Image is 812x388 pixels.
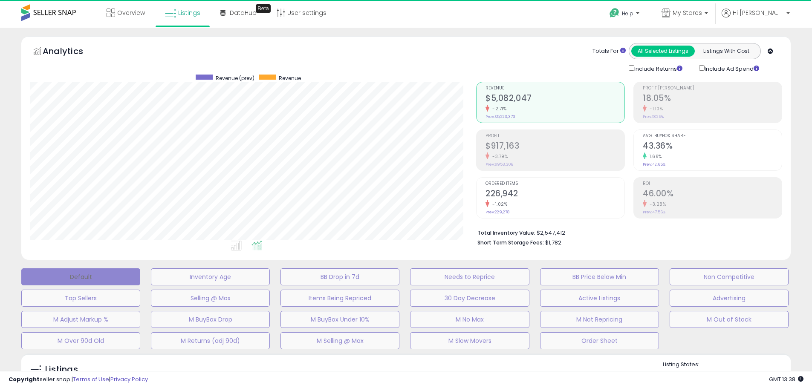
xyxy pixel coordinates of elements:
[603,1,648,28] a: Help
[647,106,663,112] small: -1.10%
[9,375,40,383] strong: Copyright
[477,239,544,246] b: Short Term Storage Fees:
[733,9,784,17] span: Hi [PERSON_NAME]
[540,332,659,349] button: Order Sheet
[485,134,624,138] span: Profit
[485,189,624,200] h2: 226,942
[21,311,140,328] button: M Adjust Markup %
[151,311,270,328] button: M BuyBox Drop
[410,268,529,285] button: Needs to Reprice
[670,290,789,307] button: Advertising
[21,290,140,307] button: Top Sellers
[489,153,508,160] small: -3.79%
[178,9,200,17] span: Listings
[643,181,782,186] span: ROI
[647,153,662,160] small: 1.66%
[631,46,695,57] button: All Selected Listings
[280,290,399,307] button: Items Being Repriced
[485,114,515,119] small: Prev: $5,223,373
[485,141,624,152] h2: $917,163
[9,376,148,384] div: seller snap | |
[280,268,399,285] button: BB Drop in 7d
[151,332,270,349] button: M Returns (adj 90d)
[280,332,399,349] button: M Selling @ Max
[216,75,254,82] span: Revenue (prev)
[43,45,100,59] h5: Analytics
[540,311,659,328] button: M Not Repricing
[410,311,529,328] button: M No Max
[622,10,633,17] span: Help
[693,63,773,73] div: Include Ad Spend
[540,268,659,285] button: BB Price Below Min
[540,290,659,307] button: Active Listings
[643,162,665,167] small: Prev: 42.65%
[477,229,535,236] b: Total Inventory Value:
[151,268,270,285] button: Inventory Age
[670,268,789,285] button: Non Competitive
[485,86,624,91] span: Revenue
[21,332,140,349] button: M Over 90d Old
[485,181,624,186] span: Ordered Items
[545,239,561,247] span: $1,782
[280,311,399,328] button: M BuyBox Under 10%
[643,141,782,152] h2: 43.36%
[673,9,702,17] span: My Stores
[609,8,620,18] i: Get Help
[643,210,665,215] small: Prev: 47.56%
[622,63,693,73] div: Include Returns
[643,93,782,105] h2: 18.05%
[485,93,624,105] h2: $5,082,047
[410,332,529,349] button: M Slow Movers
[722,9,790,28] a: Hi [PERSON_NAME]
[489,201,507,207] small: -1.02%
[643,134,782,138] span: Avg. Buybox Share
[21,268,140,285] button: Default
[643,86,782,91] span: Profit [PERSON_NAME]
[477,227,776,237] li: $2,547,412
[643,114,664,119] small: Prev: 18.25%
[485,210,509,215] small: Prev: 229,278
[647,201,666,207] small: -3.28%
[410,290,529,307] button: 30 Day Decrease
[256,4,271,13] div: Tooltip anchor
[489,106,506,112] small: -2.71%
[151,290,270,307] button: Selling @ Max
[643,189,782,200] h2: 46.00%
[592,47,626,55] div: Totals For
[670,311,789,328] button: M Out of Stock
[117,9,145,17] span: Overview
[694,46,758,57] button: Listings With Cost
[230,9,257,17] span: DataHub
[279,75,301,82] span: Revenue
[485,162,513,167] small: Prev: $953,308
